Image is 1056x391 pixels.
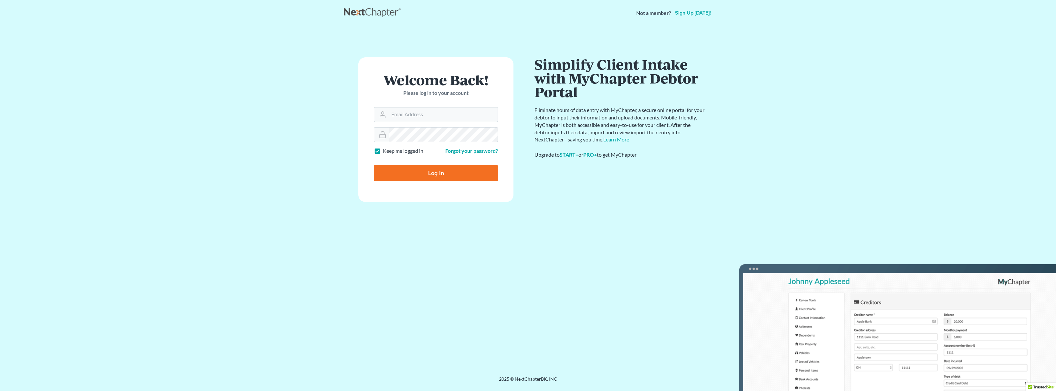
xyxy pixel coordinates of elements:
a: Learn More [603,136,629,142]
label: Keep me logged in [383,147,423,155]
a: Forgot your password? [445,148,498,154]
a: START+ [560,151,578,158]
div: 2025 © NextChapterBK, INC [344,376,712,387]
input: Log In [374,165,498,181]
div: Upgrade to or to get MyChapter [534,151,706,159]
h1: Simplify Client Intake with MyChapter Debtor Portal [534,57,706,99]
a: Sign up [DATE]! [674,10,712,16]
a: PRO+ [583,151,597,158]
input: Email Address [389,107,498,122]
h1: Welcome Back! [374,73,498,87]
p: Please log in to your account [374,89,498,97]
strong: Not a member? [636,9,671,17]
p: Eliminate hours of data entry with MyChapter, a secure online portal for your debtor to input the... [534,106,706,143]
